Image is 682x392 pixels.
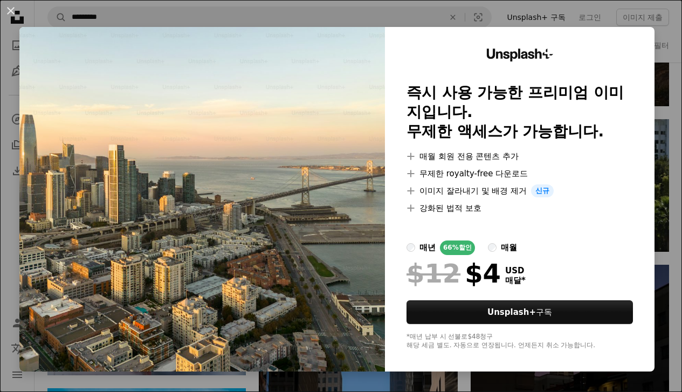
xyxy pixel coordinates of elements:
[407,259,460,287] span: $12
[407,243,415,252] input: 매년66%할인
[407,167,633,180] li: 무제한 royalty-free 다운로드
[407,333,633,350] div: *매년 납부 시 선불로 $48 청구 해당 세금 별도. 자동으로 연장됩니다. 언제든지 취소 가능합니다.
[487,307,536,317] strong: Unsplash+
[440,240,475,255] div: 66% 할인
[531,184,554,197] span: 신규
[407,202,633,215] li: 강화된 법적 보호
[407,83,633,141] h2: 즉시 사용 가능한 프리미엄 이미지입니다. 무제한 액세스가 가능합니다.
[488,243,497,252] input: 매월
[419,241,436,254] div: 매년
[407,150,633,163] li: 매월 회원 전용 콘텐츠 추가
[505,266,526,276] span: USD
[407,184,633,197] li: 이미지 잘라내기 및 배경 제거
[407,259,501,287] div: $4
[407,300,633,324] button: Unsplash+구독
[501,241,517,254] div: 매월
